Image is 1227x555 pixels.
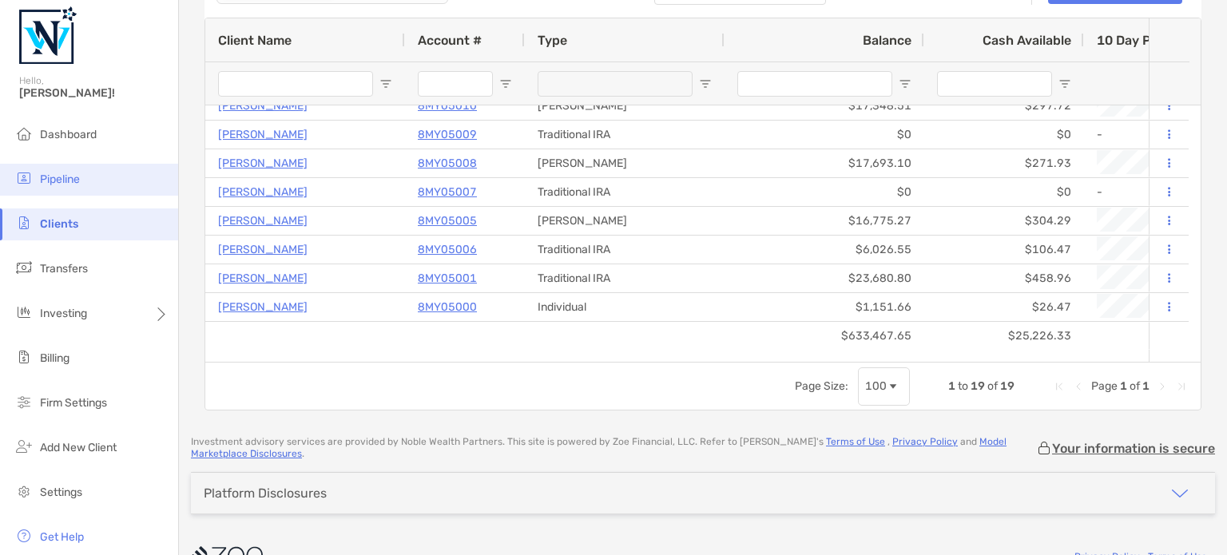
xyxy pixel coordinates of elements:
a: Terms of Use [826,436,885,447]
div: $16,775.27 [725,207,924,235]
img: dashboard icon [14,124,34,143]
span: 1 [948,379,955,393]
span: 1 [1142,379,1150,393]
a: 8MY05000 [418,297,477,317]
span: Investing [40,307,87,320]
img: firm-settings icon [14,392,34,411]
div: $297.72 [924,92,1084,120]
a: 8MY05009 [418,125,477,145]
button: Open Filter Menu [379,77,392,90]
img: icon arrow [1170,484,1189,503]
a: 8MY05007 [418,182,477,202]
a: [PERSON_NAME] [218,96,308,116]
span: Get Help [40,530,84,544]
span: Type [538,33,567,48]
div: Last Page [1175,380,1188,393]
button: Open Filter Menu [699,77,712,90]
a: [PERSON_NAME] [218,268,308,288]
span: to [958,379,968,393]
span: Client Name [218,33,292,48]
div: $17,693.10 [725,149,924,177]
span: 19 [1000,379,1015,393]
div: $25,226.33 [924,322,1084,350]
div: Traditional IRA [525,178,725,206]
span: Account # [418,33,482,48]
div: Page Size: [795,379,848,393]
span: Page [1091,379,1118,393]
input: Account # Filter Input [418,71,493,97]
div: $304.29 [924,207,1084,235]
div: $26.47 [924,293,1084,321]
div: Traditional IRA [525,236,725,264]
div: $0 [725,178,924,206]
div: Previous Page [1072,380,1085,393]
button: Open Filter Menu [1058,77,1071,90]
span: Clients [40,217,78,231]
a: [PERSON_NAME] [218,125,308,145]
div: $0 [924,121,1084,149]
input: Balance Filter Input [737,71,892,97]
p: 8MY05006 [418,240,477,260]
a: [PERSON_NAME] [218,153,308,173]
div: [PERSON_NAME] [525,149,725,177]
button: Open Filter Menu [899,77,911,90]
div: [PERSON_NAME] [525,207,725,235]
span: Settings [40,486,82,499]
div: [PERSON_NAME] [525,92,725,120]
span: 19 [971,379,985,393]
div: 100 [865,379,887,393]
p: 8MY05005 [418,211,477,231]
a: 8MY05001 [418,268,477,288]
a: Privacy Policy [892,436,958,447]
div: Traditional IRA [525,121,725,149]
span: Billing [40,351,69,365]
div: Page Size [858,367,910,406]
a: 8MY05010 [418,96,477,116]
a: [PERSON_NAME] [218,211,308,231]
span: Dashboard [40,128,97,141]
a: [PERSON_NAME] [218,182,308,202]
span: Add New Client [40,441,117,454]
a: Model Marketplace Disclosures [191,436,1007,459]
img: add_new_client icon [14,437,34,456]
a: [PERSON_NAME] [218,240,308,260]
a: 8MY05008 [418,153,477,173]
div: $0 [924,178,1084,206]
span: Balance [863,33,911,48]
input: Cash Available Filter Input [937,71,1052,97]
div: $458.96 [924,264,1084,292]
div: $17,348.51 [725,92,924,120]
button: Open Filter Menu [499,77,512,90]
span: Firm Settings [40,396,107,410]
div: $106.47 [924,236,1084,264]
div: $1,151.66 [725,293,924,321]
span: of [1130,379,1140,393]
p: Your information is secure [1052,441,1215,456]
div: Next Page [1156,380,1169,393]
p: Investment advisory services are provided by Noble Wealth Partners . This site is powered by Zoe ... [191,436,1036,460]
img: investing icon [14,303,34,322]
img: clients icon [14,213,34,232]
span: of [987,379,998,393]
div: First Page [1053,380,1066,393]
div: $271.93 [924,149,1084,177]
img: pipeline icon [14,168,34,188]
div: $0 [725,121,924,149]
div: $6,026.55 [725,236,924,264]
img: Zoe Logo [19,6,77,64]
span: Pipeline [40,172,80,186]
div: Traditional IRA [525,264,725,292]
div: $633,467.65 [725,322,924,350]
